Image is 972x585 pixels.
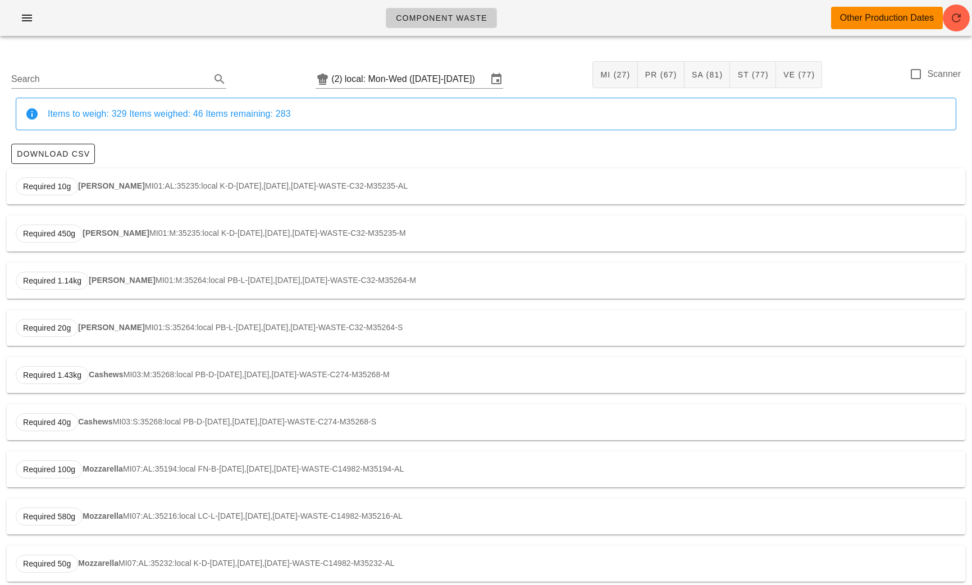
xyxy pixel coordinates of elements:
[645,70,677,79] span: PR (67)
[7,310,965,346] div: MI01:S:35264:local PB-L-[DATE],[DATE],[DATE]-WASTE-C32-M35264-S
[386,8,497,28] a: Component Waste
[776,61,822,88] button: VE (77)
[927,68,961,80] label: Scanner
[7,357,965,393] div: MI03:M:35268:local PB-D-[DATE],[DATE],[DATE]-WASTE-C274-M35268-M
[23,225,75,242] span: Required 450g
[7,546,965,582] div: MI07:AL:35232:local K-D-[DATE],[DATE],[DATE]-WASTE-C14982-M35232-AL
[83,228,149,237] strong: [PERSON_NAME]
[78,181,145,190] strong: [PERSON_NAME]
[7,168,965,204] div: MI01:AL:35235:local K-D-[DATE],[DATE],[DATE]-WASTE-C32-M35235-AL
[83,511,123,520] strong: Mozzarella
[592,61,637,88] button: MI (27)
[783,70,815,79] span: VE (77)
[691,70,723,79] span: SA (81)
[23,414,71,431] span: Required 40g
[331,74,345,85] div: (2)
[78,559,118,568] strong: Mozzarella
[83,464,123,473] strong: Mozzarella
[89,370,123,379] strong: Cashews
[730,61,775,88] button: ST (77)
[23,319,71,336] span: Required 20g
[737,70,768,79] span: ST (77)
[16,149,90,158] span: Download CSV
[840,11,934,25] div: Other Production Dates
[23,272,81,289] span: Required 1.14kg
[684,61,731,88] button: SA (81)
[23,178,71,195] span: Required 10g
[23,555,71,572] span: Required 50g
[600,70,630,79] span: MI (27)
[11,144,95,164] button: Download CSV
[23,508,75,525] span: Required 580g
[638,61,684,88] button: PR (67)
[23,461,75,478] span: Required 100g
[7,404,965,440] div: MI03:S:35268:local PB-D-[DATE],[DATE],[DATE]-WASTE-C274-M35268-S
[23,367,81,383] span: Required 1.43kg
[7,499,965,534] div: MI07:AL:35216:local LC-L-[DATE],[DATE],[DATE]-WASTE-C14982-M35216-AL
[48,108,947,120] div: Items to weigh: 329 Items weighed: 46 Items remaining: 283
[7,216,965,252] div: MI01:M:35235:local K-D-[DATE],[DATE],[DATE]-WASTE-C32-M35235-M
[7,451,965,487] div: MI07:AL:35194:local FN-B-[DATE],[DATE],[DATE]-WASTE-C14982-M35194-AL
[78,417,112,426] strong: Cashews
[7,263,965,299] div: MI01:M:35264:local PB-L-[DATE],[DATE],[DATE]-WASTE-C32-M35264-M
[395,13,487,22] span: Component Waste
[78,323,145,332] strong: [PERSON_NAME]
[89,276,156,285] strong: [PERSON_NAME]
